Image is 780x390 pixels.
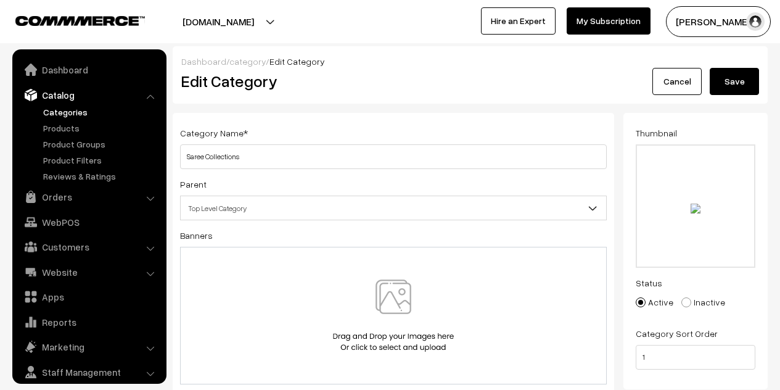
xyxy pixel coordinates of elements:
button: [PERSON_NAME] [666,6,771,37]
button: Save [710,68,759,95]
label: Inactive [681,296,725,309]
a: Apps [15,286,162,308]
a: Product Groups [40,138,162,151]
button: [DOMAIN_NAME] [139,6,297,37]
a: WebPOS [15,211,162,233]
label: Status [636,276,662,289]
a: Product Filters [40,154,162,167]
a: Reports [15,311,162,333]
span: Edit Category [269,56,325,67]
a: Hire an Expert [481,7,556,35]
h2: Edit Category [181,72,610,91]
a: Catalog [15,84,162,106]
label: Thumbnail [636,127,677,139]
a: Website [15,261,162,283]
a: Dashboard [181,56,226,67]
span: Top Level Category [180,196,607,220]
label: Active [636,296,673,309]
label: Category Sort Order [636,327,718,340]
input: Category Name [180,144,607,169]
input: Enter Number [636,345,755,370]
div: / / [181,55,759,68]
a: Dashboard [15,59,162,81]
a: Cancel [652,68,702,95]
a: Staff Management [15,361,162,383]
img: COMMMERCE [15,16,145,25]
a: Reviews & Ratings [40,170,162,183]
a: category [229,56,266,67]
a: COMMMERCE [15,12,123,27]
a: My Subscription [567,7,651,35]
span: Top Level Category [181,197,606,219]
label: Category Name [180,127,248,139]
label: Banners [180,229,213,242]
img: user [746,12,765,31]
a: Orders [15,186,162,208]
a: Products [40,122,162,135]
a: Categories [40,106,162,118]
label: Parent [180,178,207,191]
a: Customers [15,236,162,258]
a: Marketing [15,336,162,358]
